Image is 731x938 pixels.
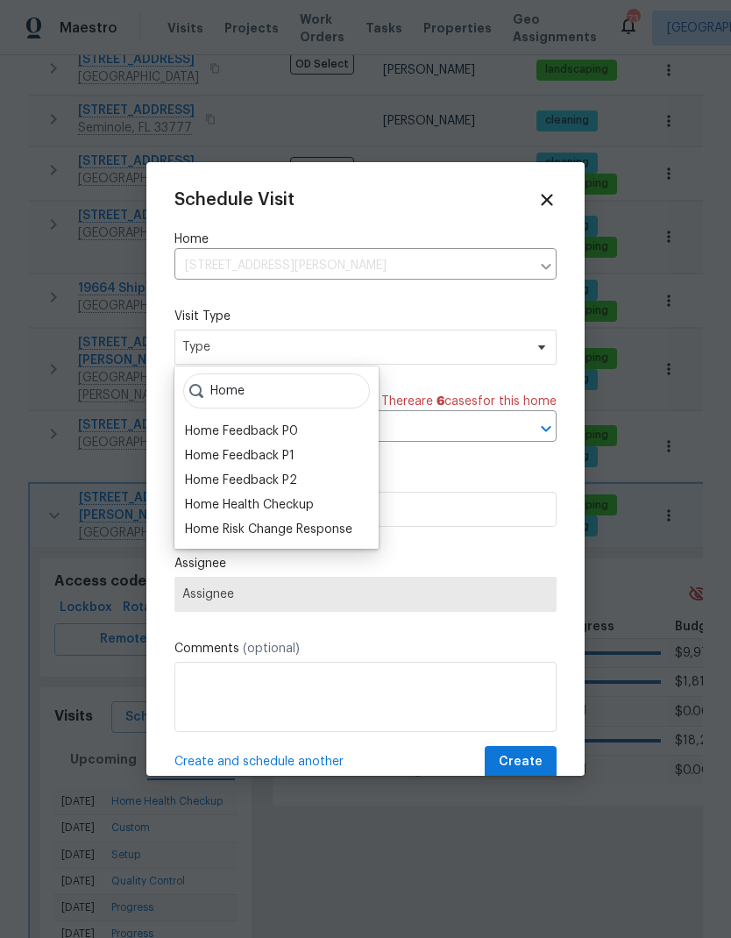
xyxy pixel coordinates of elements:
button: Create [485,746,557,778]
div: Home Risk Change Response [185,521,352,538]
div: Home Feedback P0 [185,423,298,440]
span: 6 [436,395,444,408]
span: There are case s for this home [381,393,557,410]
label: Home [174,231,557,248]
span: Type [182,338,523,356]
div: Home Health Checkup [185,496,314,514]
input: Enter in an address [174,252,530,280]
span: Schedule Visit [174,191,295,209]
div: Home Feedback P2 [185,472,297,489]
label: Comments [174,640,557,657]
span: (optional) [243,643,300,655]
label: Assignee [174,555,557,572]
span: Close [537,190,557,210]
label: Visit Type [174,308,557,325]
span: Create [499,751,543,773]
span: Create and schedule another [174,753,344,771]
span: Assignee [182,587,549,601]
button: Open [534,416,558,441]
div: Home Feedback P1 [185,447,295,465]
